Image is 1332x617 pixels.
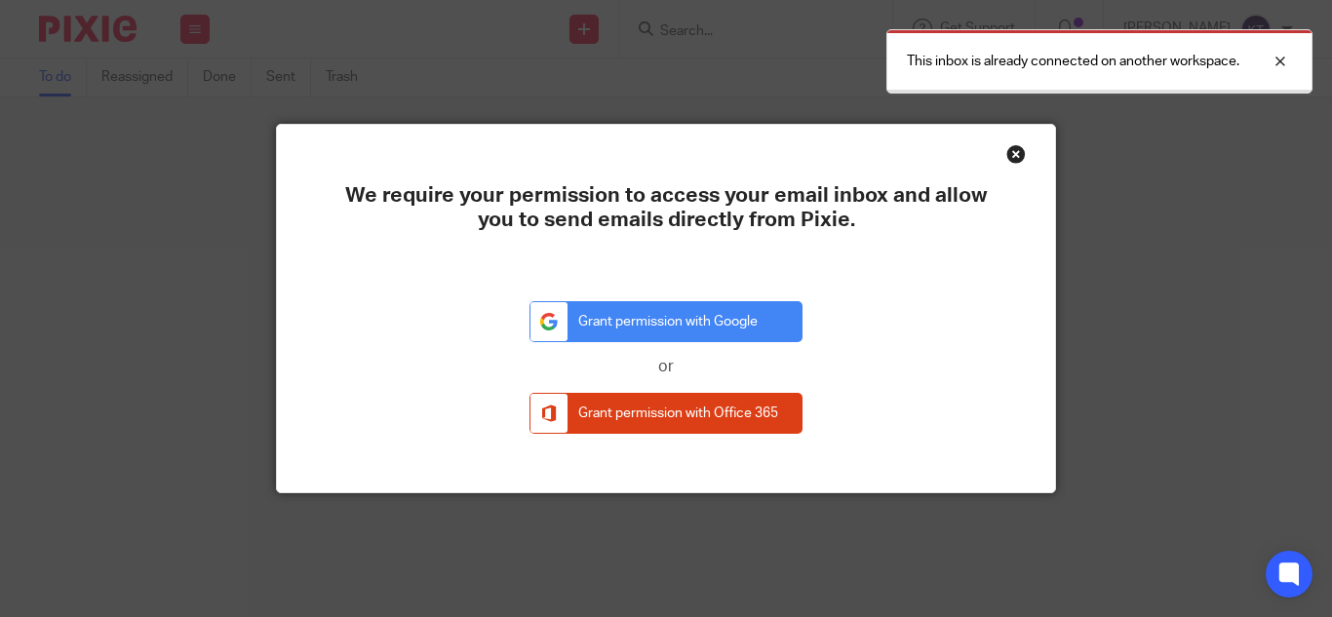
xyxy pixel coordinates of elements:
[529,301,803,343] a: Grant permission with Google
[529,393,803,435] a: Grant permission with Office 365
[345,183,987,233] h1: We require your permission to access your email inbox and allow you to send emails directly from ...
[529,357,803,377] p: or
[907,52,1239,71] p: This inbox is already connected on another workspace.
[1006,144,1026,164] div: Close this dialog window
